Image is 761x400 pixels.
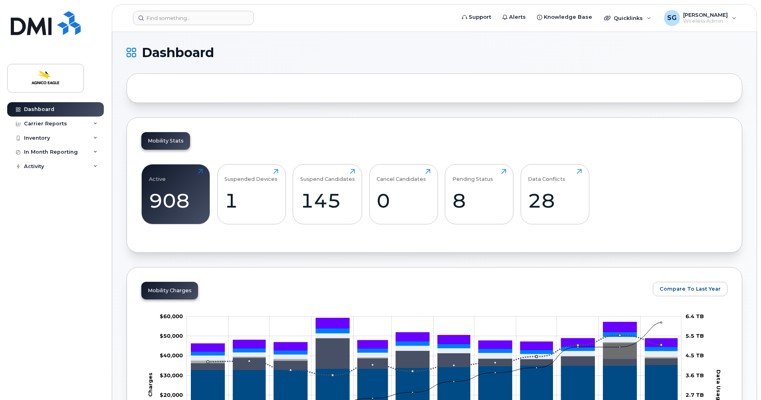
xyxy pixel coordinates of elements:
[300,169,355,220] a: Suspend Candidates145
[160,313,183,319] g: $0
[149,169,203,220] a: Active908
[160,333,183,339] tspan: $50,000
[300,189,355,212] div: 145
[160,392,183,398] tspan: $20,000
[160,333,183,339] g: $0
[160,352,183,358] g: $0
[149,189,203,212] div: 908
[528,169,582,220] a: Data Conflicts28
[452,189,506,212] div: 8
[147,372,153,397] tspan: Charges
[160,313,183,319] tspan: $60,000
[377,169,426,182] div: Cancel Candidates
[160,392,183,398] g: $0
[377,169,430,220] a: Cancel Candidates0
[452,169,493,182] div: Pending Status
[160,352,183,358] tspan: $40,000
[142,47,214,59] span: Dashboard
[300,169,355,182] div: Suspend Candidates
[224,169,277,182] div: Suspended Devices
[686,372,704,378] tspan: 3.6 TB
[160,372,183,378] g: $0
[191,338,678,370] g: Roaming
[686,333,704,339] tspan: 5.5 TB
[191,333,678,360] g: Features
[191,318,678,351] g: QST
[653,282,727,296] button: Compare To Last Year
[686,313,704,319] tspan: 6.4 TB
[224,189,278,212] div: 1
[452,169,506,220] a: Pending Status8
[160,372,183,378] tspan: $30,000
[528,169,565,182] div: Data Conflicts
[660,285,721,293] span: Compare To Last Year
[528,189,582,212] div: 28
[191,328,678,355] g: GST
[686,392,704,398] tspan: 2.7 TB
[377,189,430,212] div: 0
[149,169,166,182] div: Active
[191,338,678,363] g: Cancellation
[224,169,278,220] a: Suspended Devices1
[686,352,704,358] tspan: 4.5 TB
